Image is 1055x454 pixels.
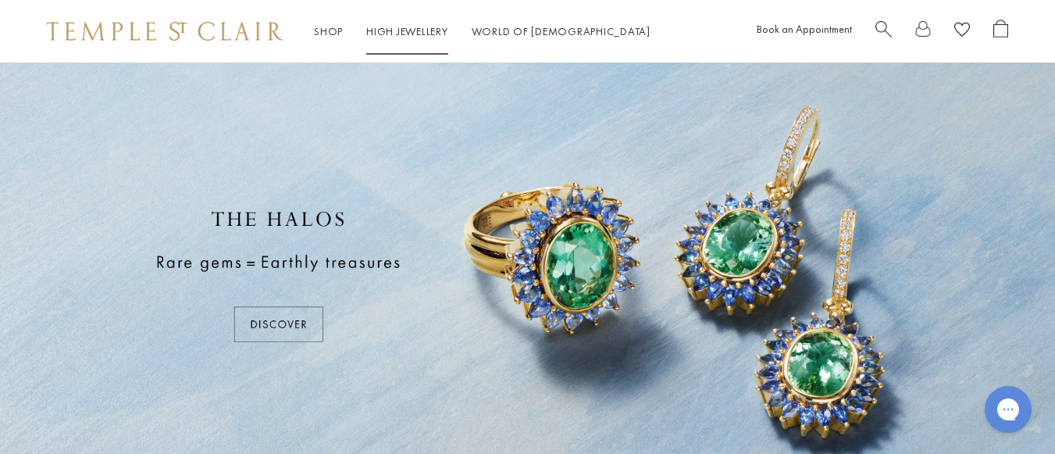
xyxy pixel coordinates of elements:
[875,20,892,44] a: Search
[954,20,970,44] a: View Wishlist
[314,24,343,38] a: ShopShop
[47,22,283,41] img: Temple St. Clair
[993,20,1008,44] a: Open Shopping Bag
[314,22,650,41] nav: Main navigation
[472,24,650,38] a: World of [DEMOGRAPHIC_DATA]World of [DEMOGRAPHIC_DATA]
[757,22,852,36] a: Book an Appointment
[366,24,448,38] a: High JewelleryHigh Jewellery
[977,381,1039,438] iframe: Gorgias live chat messenger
